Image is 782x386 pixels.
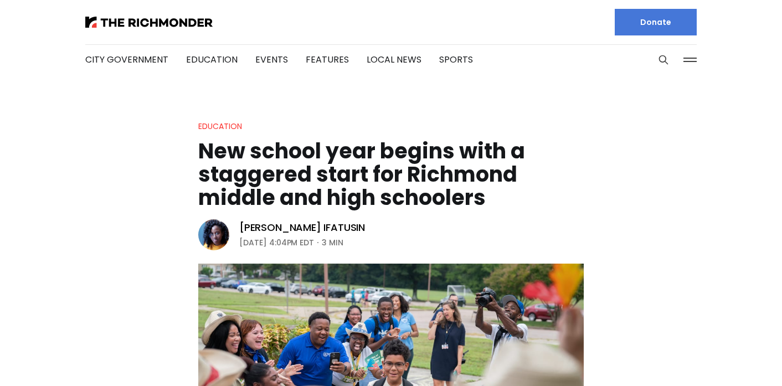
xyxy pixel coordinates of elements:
h1: New school year begins with a staggered start for Richmond middle and high schoolers [198,140,584,209]
a: Donate [615,9,697,35]
a: Sports [439,53,473,66]
span: 3 min [322,236,343,249]
img: The Richmonder [85,17,213,28]
a: City Government [85,53,168,66]
a: Education [198,121,242,132]
a: Education [186,53,238,66]
a: Events [255,53,288,66]
button: Search this site [655,52,672,68]
time: [DATE] 4:04PM EDT [239,236,314,249]
a: Features [306,53,349,66]
img: Victoria A. Ifatusin [198,219,229,250]
a: [PERSON_NAME] Ifatusin [239,221,365,234]
a: Local News [367,53,421,66]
